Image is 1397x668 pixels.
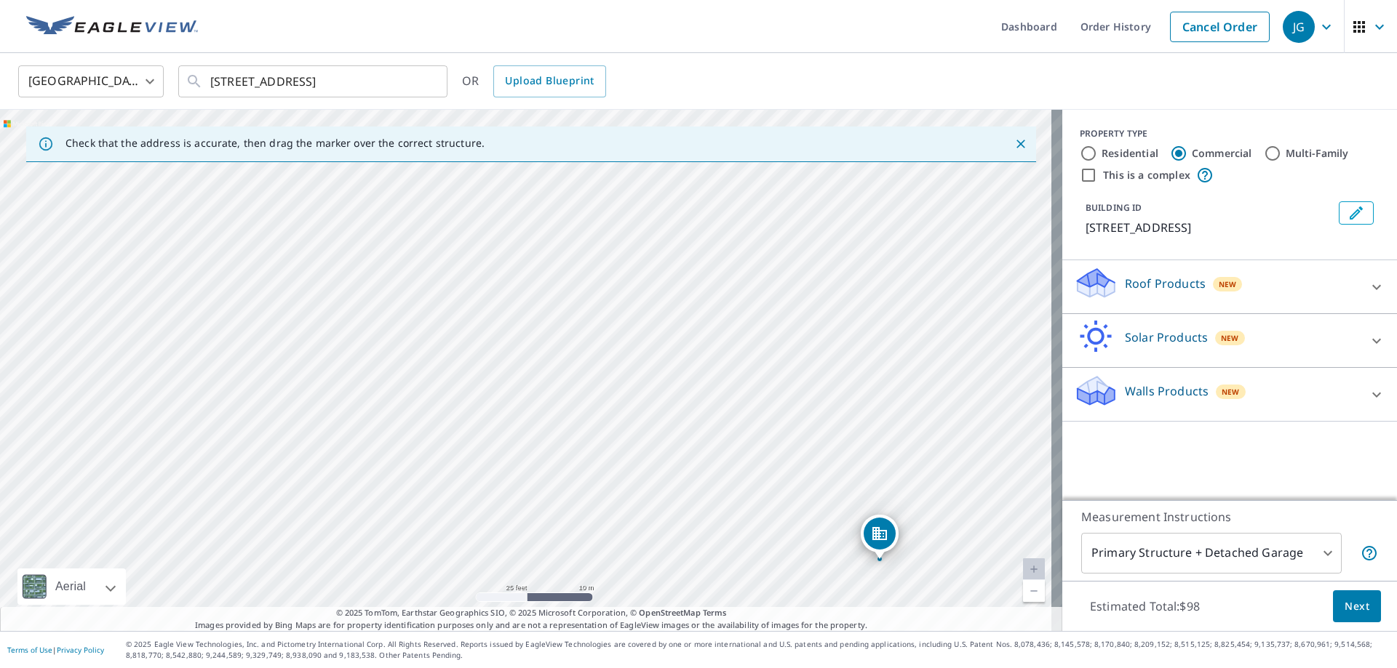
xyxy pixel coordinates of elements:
p: Measurement Instructions [1081,508,1378,526]
label: Commercial [1192,146,1252,161]
label: Multi-Family [1286,146,1349,161]
div: Dropped pin, building 1, Commercial property, 1000 W Wood St Bensenville, IL 60106 [861,515,899,560]
img: EV Logo [26,16,198,38]
div: OR [462,65,606,97]
button: Edit building 1 [1339,201,1374,225]
label: Residential [1102,146,1158,161]
a: Current Level 20, Zoom Out [1023,580,1045,602]
span: Your report will include the primary structure and a detached garage if one exists. [1361,544,1378,562]
span: New [1221,332,1239,344]
a: Privacy Policy [57,645,104,655]
span: Upload Blueprint [505,72,594,90]
a: Cancel Order [1170,12,1270,42]
p: Walls Products [1125,382,1209,400]
div: Roof ProductsNew [1074,266,1385,307]
p: Check that the address is accurate, then drag the marker over the correct structure. [65,137,485,150]
span: New [1222,386,1240,398]
div: [GEOGRAPHIC_DATA] [18,61,164,102]
p: Solar Products [1125,329,1208,346]
label: This is a complex [1103,168,1190,182]
button: Close [1011,134,1030,153]
div: Walls ProductsNew [1074,374,1385,415]
p: © 2025 Eagle View Technologies, Inc. and Pictometry International Corp. All Rights Reserved. Repo... [126,639,1390,661]
p: [STREET_ADDRESS] [1086,219,1333,236]
a: Upload Blueprint [493,65,605,97]
button: Next [1333,590,1381,623]
p: Roof Products [1125,275,1206,292]
p: Estimated Total: $98 [1078,590,1211,622]
a: Terms [703,607,727,618]
a: Terms of Use [7,645,52,655]
div: Primary Structure + Detached Garage [1081,533,1342,574]
a: Current Level 20, Zoom In Disabled [1023,558,1045,580]
div: Solar ProductsNew [1074,320,1385,361]
div: JG [1283,11,1315,43]
span: New [1219,278,1237,290]
div: PROPERTY TYPE [1080,127,1380,140]
span: Next [1345,597,1369,616]
input: Search by address or latitude-longitude [210,61,418,102]
p: | [7,645,104,654]
div: Aerial [17,568,126,605]
p: BUILDING ID [1086,201,1142,214]
span: © 2025 TomTom, Earthstar Geographics SIO, © 2025 Microsoft Corporation, © [336,607,727,619]
a: OpenStreetMap [639,607,700,618]
div: Aerial [51,568,90,605]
